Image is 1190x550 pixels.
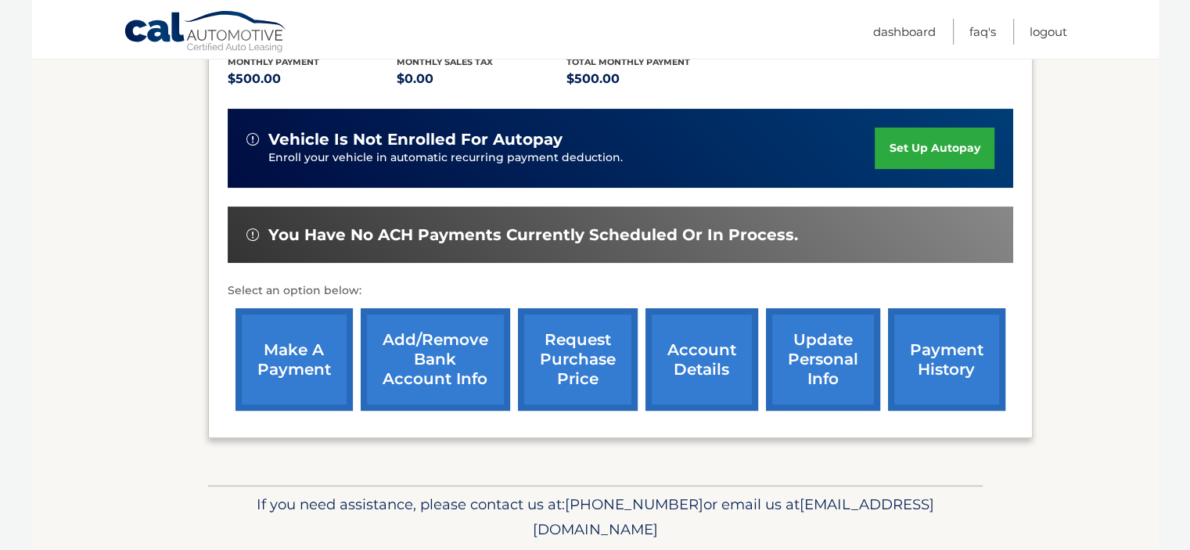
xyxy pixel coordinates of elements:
[565,495,703,513] span: [PHONE_NUMBER]
[268,130,563,149] span: vehicle is not enrolled for autopay
[533,495,934,538] span: [EMAIL_ADDRESS][DOMAIN_NAME]
[246,133,259,146] img: alert-white.svg
[566,56,690,67] span: Total Monthly Payment
[875,128,994,169] a: set up autopay
[235,308,353,411] a: make a payment
[566,68,736,90] p: $500.00
[268,149,875,167] p: Enroll your vehicle in automatic recurring payment deduction.
[397,56,493,67] span: Monthly sales Tax
[218,492,972,542] p: If you need assistance, please contact us at: or email us at
[969,19,996,45] a: FAQ's
[228,282,1013,300] p: Select an option below:
[766,308,880,411] a: update personal info
[246,228,259,241] img: alert-white.svg
[268,225,798,245] span: You have no ACH payments currently scheduled or in process.
[1030,19,1067,45] a: Logout
[873,19,936,45] a: Dashboard
[228,56,319,67] span: Monthly Payment
[888,308,1005,411] a: payment history
[228,68,397,90] p: $500.00
[397,68,566,90] p: $0.00
[518,308,638,411] a: request purchase price
[361,308,510,411] a: Add/Remove bank account info
[124,10,288,56] a: Cal Automotive
[645,308,758,411] a: account details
